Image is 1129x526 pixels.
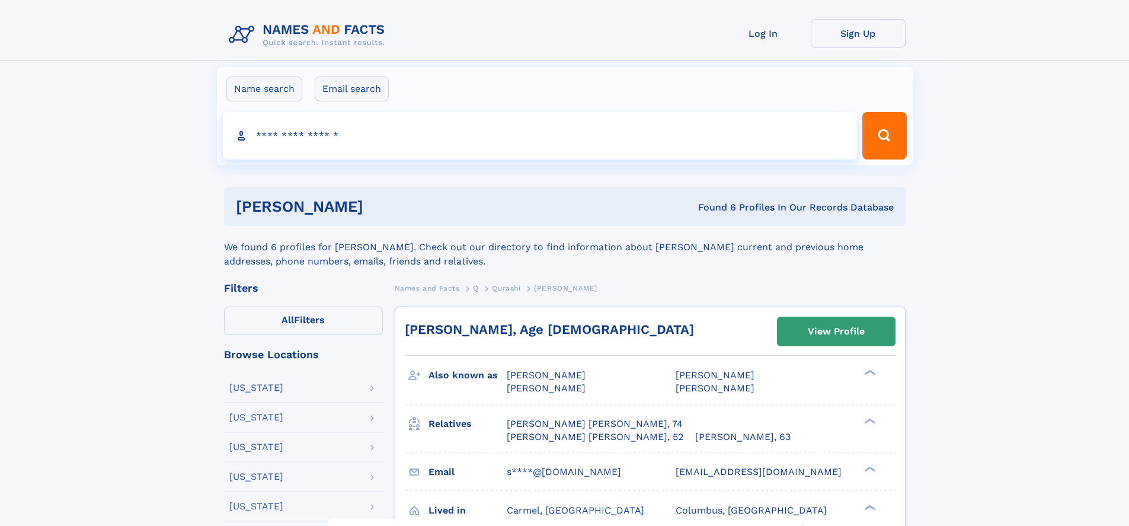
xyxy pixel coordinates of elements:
[229,472,283,482] div: [US_STATE]
[811,19,906,48] a: Sign Up
[224,226,906,269] div: We found 6 profiles for [PERSON_NAME]. Check out our directory to find information about [PERSON_...
[676,466,842,477] span: [EMAIL_ADDRESS][DOMAIN_NAME]
[428,414,507,434] h3: Relatives
[862,503,876,511] div: ❯
[507,369,586,381] span: [PERSON_NAME]
[473,280,479,295] a: Q
[229,413,283,422] div: [US_STATE]
[862,112,906,160] button: Search Button
[862,369,876,377] div: ❯
[428,462,507,482] h3: Email
[473,284,479,292] span: Q
[224,19,395,51] img: Logo Names and Facts
[492,284,520,292] span: Qurashi
[778,317,895,346] a: View Profile
[676,382,754,394] span: [PERSON_NAME]
[224,349,383,360] div: Browse Locations
[428,501,507,521] h3: Lived in
[530,201,894,214] div: Found 6 Profiles In Our Records Database
[229,383,283,393] div: [US_STATE]
[862,465,876,473] div: ❯
[224,283,383,294] div: Filters
[223,112,858,160] input: search input
[315,76,389,101] label: Email search
[492,280,520,295] a: Qurashi
[507,417,683,431] a: [PERSON_NAME] [PERSON_NAME], 74
[507,505,644,516] span: Carmel, [GEOGRAPHIC_DATA]
[282,314,294,326] span: All
[534,284,597,292] span: [PERSON_NAME]
[862,417,876,425] div: ❯
[226,76,302,101] label: Name search
[695,431,791,444] a: [PERSON_NAME], 63
[428,365,507,385] h3: Also known as
[405,322,694,337] a: [PERSON_NAME], Age [DEMOGRAPHIC_DATA]
[716,19,811,48] a: Log In
[236,199,531,214] h1: [PERSON_NAME]
[395,280,460,295] a: Names and Facts
[229,502,283,511] div: [US_STATE]
[229,442,283,452] div: [US_STATE]
[224,307,383,335] label: Filters
[676,505,827,516] span: Columbus, [GEOGRAPHIC_DATA]
[808,318,865,345] div: View Profile
[507,382,586,394] span: [PERSON_NAME]
[507,431,683,444] a: [PERSON_NAME] [PERSON_NAME], 52
[676,369,754,381] span: [PERSON_NAME]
